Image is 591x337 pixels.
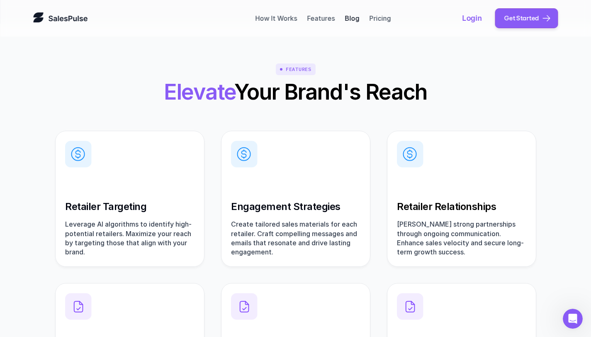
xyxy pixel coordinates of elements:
[563,309,583,329] iframe: Intercom live chat
[164,79,234,105] span: Elevate
[462,13,490,23] a: Login
[231,201,360,213] h3: Engagement Strategies
[504,13,539,23] p: Get Started
[462,13,482,23] p: Login
[345,14,359,22] a: Blog
[255,14,297,22] a: How It Works
[307,14,335,22] a: Features
[65,201,195,213] h3: Retailer Targeting
[495,8,558,28] a: button
[397,201,526,213] h3: Retailer Relationships
[133,80,458,104] h2: Your Brand's Reach
[369,14,391,22] a: Pricing
[286,65,311,73] p: FEATURES
[231,220,360,257] p: Create tailored sales materials for each retailer. Craft compelling messages and emails that reso...
[397,220,526,257] p: [PERSON_NAME] strong partnerships through ongoing communication. Enhance sales velocity and secur...
[65,220,195,257] p: Leverage AI algorithms to identify high-potential retailers. Maximize your reach by targeting tho...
